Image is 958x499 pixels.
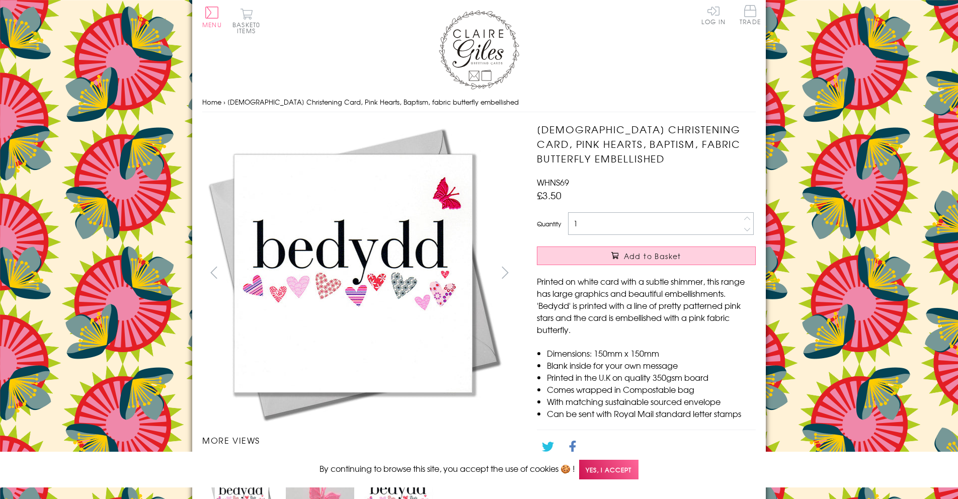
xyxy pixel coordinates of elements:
[232,8,260,34] button: Basket0 items
[202,7,222,28] button: Menu
[537,188,562,202] span: £3.50
[740,5,761,27] a: Trade
[237,20,260,35] span: 0 items
[701,5,726,25] a: Log In
[202,20,222,29] span: Menu
[537,122,756,165] h1: [DEMOGRAPHIC_DATA] Christening Card, Pink Hearts, Baptism, fabric butterfly embellished
[202,97,221,107] a: Home
[494,261,517,284] button: next
[547,407,756,420] li: Can be sent with Royal Mail standard letter stamps
[537,219,561,228] label: Quantity
[547,347,756,359] li: Dimensions: 150mm x 150mm
[547,371,756,383] li: Printed in the U.K on quality 350gsm board
[547,383,756,395] li: Comes wrapped in Compostable bag
[624,251,681,261] span: Add to Basket
[579,460,638,479] span: Yes, I accept
[439,10,519,90] img: Claire Giles Greetings Cards
[537,246,756,265] button: Add to Basket
[223,97,225,107] span: ›
[227,97,519,107] span: [DEMOGRAPHIC_DATA] Christening Card, Pink Hearts, Baptism, fabric butterfly embellished
[537,176,569,188] span: WHNS69
[547,359,756,371] li: Blank inside for your own message
[202,434,517,446] h3: More views
[202,261,225,284] button: prev
[537,275,756,336] p: Printed on white card with a subtle shimmer, this range has large graphics and beautiful embellis...
[740,5,761,25] span: Trade
[202,122,504,424] img: Welsh Christening Card, Pink Hearts, Baptism, fabric butterfly embellished
[547,395,756,407] li: With matching sustainable sourced envelope
[202,92,756,113] nav: breadcrumbs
